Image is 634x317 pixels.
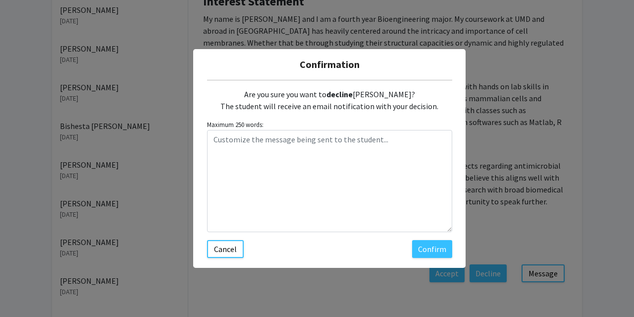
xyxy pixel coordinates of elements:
[207,120,452,129] small: Maximum 250 words:
[207,80,452,120] div: Are you sure you want to [PERSON_NAME]? The student will receive an email notification with your ...
[412,240,452,258] button: Confirm
[207,130,452,232] textarea: Customize the message being sent to the student...
[207,240,244,258] button: Cancel
[201,57,458,72] h5: Confirmation
[326,89,353,99] b: decline
[7,272,42,310] iframe: Chat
